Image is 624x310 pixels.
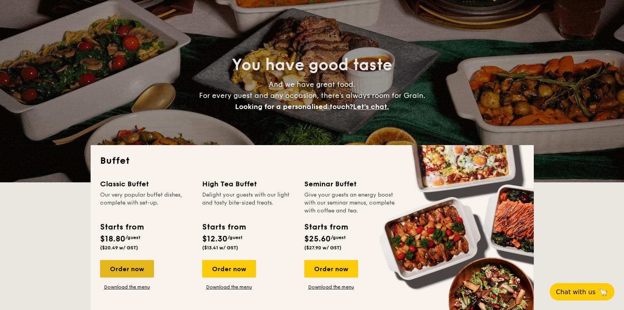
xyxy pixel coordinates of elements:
[232,55,392,75] span: You have good taste
[235,102,353,111] span: Looking for a personalised touch?
[100,260,154,277] div: Order now
[304,245,341,251] span: ($27.90 w/ GST)
[100,284,154,290] a: Download the menu
[331,235,346,240] span: /guest
[202,234,228,244] span: $12.30
[100,178,193,189] div: Classic Buffet
[550,283,615,300] button: Chat with us🦙
[304,191,397,215] div: Give your guests an energy boost with our seminar menus, complete with coffee and tea.
[353,102,389,111] span: Let's chat.
[304,221,347,233] div: Starts from
[304,284,358,290] a: Download the menu
[100,221,143,233] div: Starts from
[202,178,295,189] div: High Tea Buffet
[202,260,256,277] div: Order now
[304,260,358,277] div: Order now
[100,245,138,251] span: ($20.49 w/ GST)
[599,287,608,297] span: 🦙
[556,288,596,296] span: Chat with us
[199,80,425,111] span: And we have great food. For every guest and any occasion, there’s always room for Grain.
[228,235,243,240] span: /guest
[202,221,245,233] div: Starts from
[125,235,140,240] span: /guest
[100,155,524,167] h2: Buffet
[100,234,125,244] span: $18.80
[202,284,256,290] a: Download the menu
[202,245,238,251] span: ($13.41 w/ GST)
[304,178,397,189] div: Seminar Buffet
[100,191,193,215] div: Our very popular buffet dishes, complete with set-up.
[304,234,331,244] span: $25.60
[202,191,295,215] div: Delight your guests with our light and tasty bite-sized treats.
